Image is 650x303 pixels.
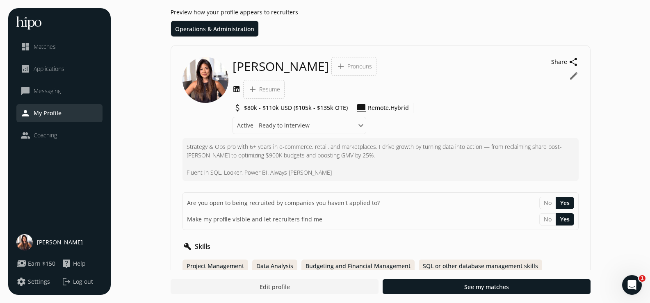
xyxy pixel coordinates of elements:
[248,84,258,94] span: add
[62,277,103,287] button: logoutLog out
[182,241,192,251] span: build
[187,215,322,223] span: Make my profile visible and let recruiters find me
[34,87,61,95] span: Messaging
[16,234,33,251] img: user-photo
[639,275,645,282] span: 1
[16,277,57,287] a: settingsSettings
[569,57,579,67] span: share
[301,260,415,273] div: Budgeting and Financial Management
[244,104,348,112] span: $80k - $110k USD ($105k - $135k OTE)
[62,277,71,287] span: logout
[187,142,575,177] p: Strategy & Ops pro with 6+ years in e-commerce, retail, and marketplaces. I drive growth by turni...
[182,260,248,273] div: Project Management
[21,64,98,74] a: analyticsApplications
[551,57,579,67] button: Shareshare
[347,62,372,71] span: Pronouns
[62,259,103,269] a: live_helpHelp
[34,43,56,51] span: Matches
[259,85,280,93] span: Resume
[34,65,64,73] span: Applications
[556,197,574,209] button: Yes
[16,277,26,287] span: settings
[233,59,329,74] span: [PERSON_NAME]
[252,260,297,273] div: Data Analysis
[21,86,98,96] a: chat_bubble_outlineMessaging
[73,260,86,268] span: Help
[187,199,380,207] span: Are you open to being recruited by companies you haven't applied to?
[28,260,55,268] span: Earn $150
[622,275,642,295] iframe: Intercom live chat
[16,259,57,269] a: paymentsEarn $150
[464,282,509,291] span: See my matches
[368,104,390,112] span: Remote,
[336,62,346,71] span: add
[16,259,26,269] span: payments
[73,278,93,286] span: Log out
[21,108,30,118] span: person
[28,278,50,286] span: Settings
[390,104,409,112] span: Hybrid
[551,58,567,66] span: Share
[539,197,556,209] button: No
[16,277,50,287] button: settingsSettings
[16,259,55,269] button: paymentsEarn $150
[21,86,30,96] span: chat_bubble_outline
[62,259,86,269] button: live_helpHelp
[539,213,556,226] button: No
[171,8,591,16] h1: Preview how your profile appears to recruiters
[171,279,379,294] button: Edit profile
[383,279,591,294] button: See my matches
[171,21,258,36] li: Operations & Administration
[569,71,579,81] button: edit
[16,16,41,30] img: hh-logo-white
[34,109,62,117] span: My Profile
[21,42,98,52] a: dashboardMatches
[21,108,98,118] a: personMy Profile
[21,64,30,74] span: analytics
[37,238,83,246] span: [PERSON_NAME]
[419,260,542,273] div: SQL or other database management skills
[21,42,30,52] span: dashboard
[356,103,366,113] span: computer
[195,241,210,251] h2: Skills
[62,259,71,269] span: live_help
[259,282,290,291] span: Edit profile
[556,213,574,226] button: Yes
[21,130,98,140] a: peopleCoaching
[233,103,242,113] span: attach_money
[21,130,30,140] span: people
[182,57,228,103] img: candidate-image
[34,131,57,139] span: Coaching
